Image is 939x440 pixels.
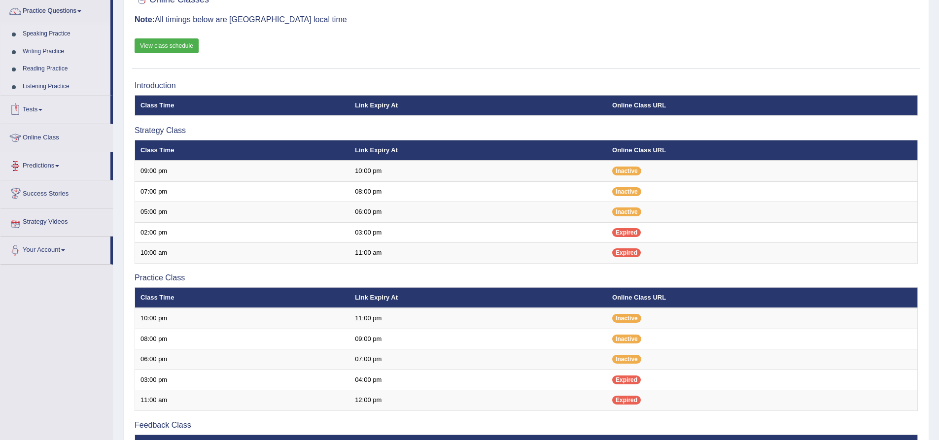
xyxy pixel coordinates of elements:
[612,248,641,257] span: Expired
[349,95,607,116] th: Link Expiry At
[135,370,350,390] td: 03:00 pm
[349,287,607,308] th: Link Expiry At
[18,25,110,43] a: Speaking Practice
[135,202,350,223] td: 05:00 pm
[349,161,607,181] td: 10:00 pm
[135,421,918,430] h3: Feedback Class
[349,243,607,264] td: 11:00 am
[135,126,918,135] h3: Strategy Class
[0,124,113,149] a: Online Class
[612,335,641,343] span: Inactive
[349,181,607,202] td: 08:00 pm
[135,15,918,24] h3: All timings below are [GEOGRAPHIC_DATA] local time
[135,243,350,264] td: 10:00 am
[612,355,641,364] span: Inactive
[135,308,350,329] td: 10:00 pm
[18,60,110,78] a: Reading Practice
[607,140,917,161] th: Online Class URL
[0,152,110,177] a: Predictions
[607,287,917,308] th: Online Class URL
[349,222,607,243] td: 03:00 pm
[135,222,350,243] td: 02:00 pm
[135,15,155,24] b: Note:
[349,329,607,349] td: 09:00 pm
[135,273,918,282] h3: Practice Class
[135,161,350,181] td: 09:00 pm
[612,375,641,384] span: Expired
[18,43,110,61] a: Writing Practice
[135,140,350,161] th: Class Time
[349,390,607,411] td: 12:00 pm
[612,314,641,323] span: Inactive
[612,228,641,237] span: Expired
[612,187,641,196] span: Inactive
[0,96,110,121] a: Tests
[135,38,199,53] a: View class schedule
[349,349,607,370] td: 07:00 pm
[612,167,641,175] span: Inactive
[349,308,607,329] td: 11:00 pm
[349,140,607,161] th: Link Expiry At
[135,349,350,370] td: 06:00 pm
[0,180,113,205] a: Success Stories
[0,208,113,233] a: Strategy Videos
[612,396,641,405] span: Expired
[349,370,607,390] td: 04:00 pm
[135,95,350,116] th: Class Time
[135,181,350,202] td: 07:00 pm
[607,95,917,116] th: Online Class URL
[135,390,350,411] td: 11:00 am
[135,287,350,308] th: Class Time
[135,81,918,90] h3: Introduction
[612,207,641,216] span: Inactive
[135,329,350,349] td: 08:00 pm
[0,237,110,261] a: Your Account
[349,202,607,223] td: 06:00 pm
[18,78,110,96] a: Listening Practice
